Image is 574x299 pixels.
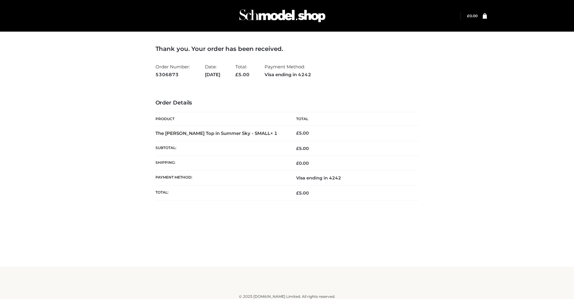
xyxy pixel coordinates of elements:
[296,190,299,196] span: £
[155,61,190,80] li: Order Number:
[235,72,249,77] span: 5.00
[155,171,287,185] th: Payment method:
[287,112,419,126] th: Total
[296,190,309,196] span: 5.00
[235,61,249,80] li: Total:
[296,146,309,151] span: 5.00
[205,61,220,80] li: Date:
[265,71,311,79] strong: Visa ending in 4242
[296,130,309,136] bdi: 5.00
[296,160,299,166] span: £
[467,14,478,18] a: £0.00
[155,71,190,79] strong: 5306873
[155,185,287,200] th: Total:
[265,61,311,80] li: Payment Method:
[155,112,287,126] th: Product
[270,130,278,136] strong: × 1
[155,156,287,171] th: Shipping:
[296,160,309,166] bdi: 0.00
[287,171,419,185] td: Visa ending in 4242
[155,100,419,106] h3: Order Details
[205,71,220,79] strong: [DATE]
[296,130,299,136] span: £
[155,45,419,52] h3: Thank you. Your order has been received.
[155,141,287,156] th: Subtotal:
[467,14,469,18] span: £
[296,146,299,151] span: £
[237,4,328,28] img: Schmodel Admin 964
[467,14,478,18] bdi: 0.00
[235,72,238,77] span: £
[155,130,278,136] strong: The [PERSON_NAME] Top in Summer Sky - SMALL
